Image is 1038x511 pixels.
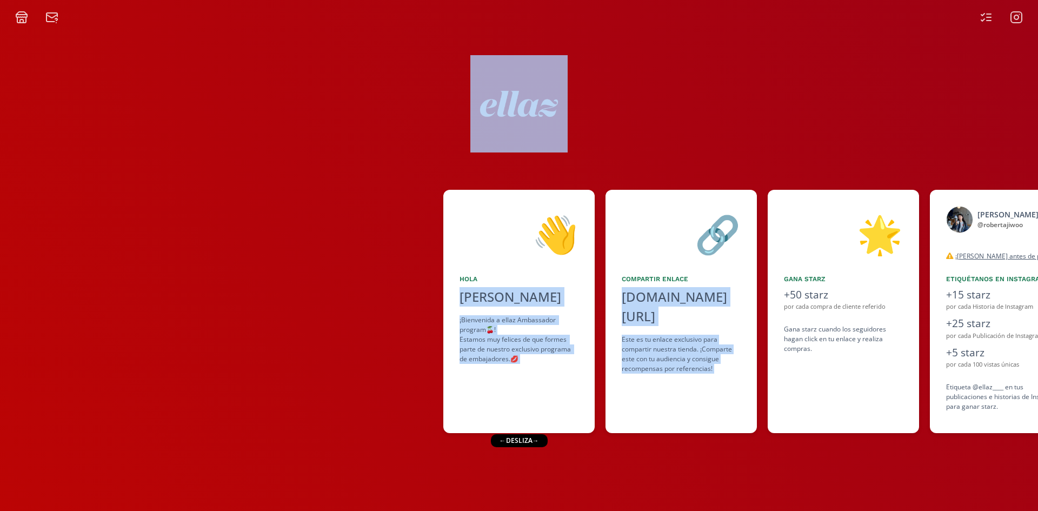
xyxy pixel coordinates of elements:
div: Hola [460,274,578,284]
div: 👋 [460,206,578,261]
img: 524810648_18520113457031687_8089223174440955574_n.jpg [946,206,973,233]
div: Este es tu enlace exclusivo para compartir nuestra tienda. ¡Comparte este con tu audiencia y cons... [622,335,741,374]
div: por cada compra de cliente referido [784,302,903,311]
div: Compartir Enlace [622,274,741,284]
div: Gana starz [784,274,903,284]
div: +50 starz [784,287,903,303]
img: nKmKAABZpYV7 [470,55,568,152]
div: [DOMAIN_NAME][URL] [622,287,741,326]
div: Gana starz cuando los seguidores hagan click en tu enlace y realiza compras . [784,324,903,354]
div: ← desliza → [491,434,548,447]
div: 🔗 [622,206,741,261]
div: ¡Bienvenida a ellaz Ambassador program🍒! Estamos muy felices de que formes parte de nuestro exclu... [460,315,578,364]
div: [PERSON_NAME] [460,287,578,307]
div: 🌟 [784,206,903,261]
